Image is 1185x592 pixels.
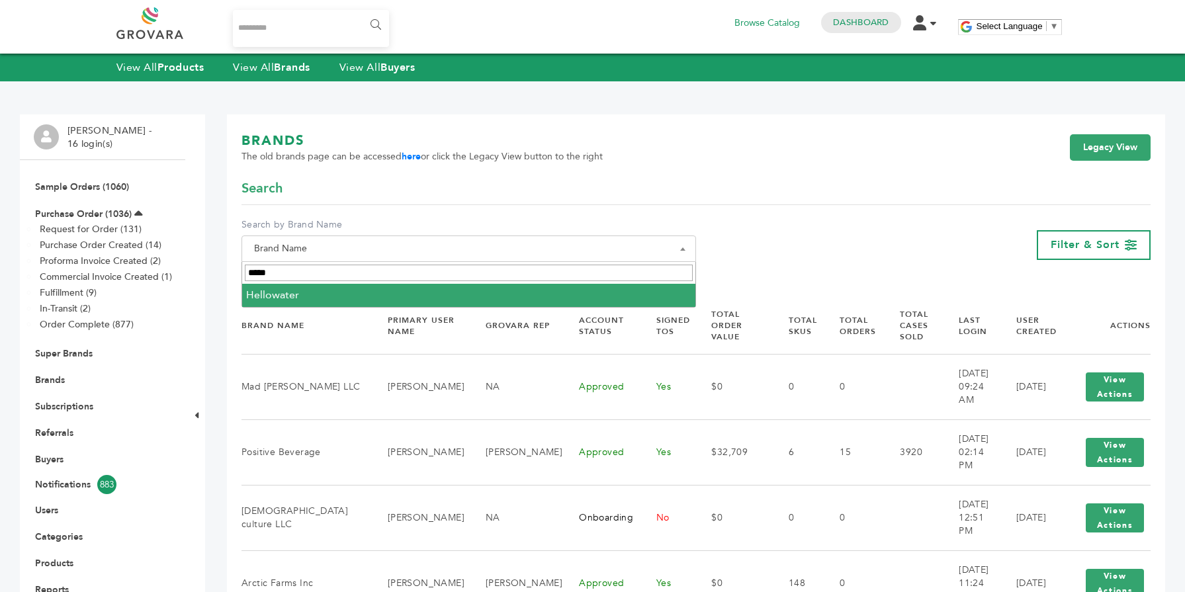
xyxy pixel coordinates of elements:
a: Brands [35,374,65,386]
label: Search by Brand Name [241,218,696,232]
td: [PERSON_NAME] [371,354,469,419]
a: In-Transit (2) [40,302,91,315]
a: View AllProducts [116,60,204,75]
td: [DATE] [1000,419,1063,485]
span: Filter & Sort [1051,237,1119,252]
td: NA [469,354,562,419]
a: Users [35,504,58,517]
td: 0 [823,354,883,419]
a: Proforma Invoice Created (2) [40,255,161,267]
td: Yes [640,354,695,419]
td: Yes [640,419,695,485]
th: Last Login [942,298,1000,354]
a: Purchase Order Created (14) [40,239,161,251]
span: Search [241,179,283,198]
span: ▼ [1050,21,1059,31]
a: Buyers [35,453,64,466]
td: [PERSON_NAME] [469,419,562,485]
th: Grovara Rep [469,298,562,354]
strong: Products [157,60,204,75]
td: [DATE] [1000,354,1063,419]
button: View Actions [1086,438,1144,467]
td: [PERSON_NAME] [371,485,469,550]
input: Search [245,265,693,281]
td: [DATE] 02:14 PM [942,419,1000,485]
a: View AllBuyers [339,60,416,75]
a: Legacy View [1070,134,1151,161]
th: User Created [1000,298,1063,354]
th: Total SKUs [772,298,823,354]
span: Brand Name [249,239,689,258]
th: Account Status [562,298,640,354]
th: Total Cases Sold [883,298,942,354]
td: 15 [823,419,883,485]
li: [PERSON_NAME] - 16 login(s) [67,124,155,150]
th: Total Order Value [695,298,772,354]
th: Total Orders [823,298,883,354]
td: Approved [562,419,640,485]
td: $0 [695,485,772,550]
a: Dashboard [833,17,889,28]
a: here [402,150,421,163]
td: 0 [772,485,823,550]
span: Select Language [977,21,1043,31]
td: 3920 [883,419,942,485]
a: Order Complete (877) [40,318,134,331]
th: Brand Name [241,298,371,354]
button: View Actions [1086,503,1144,532]
input: Search... [233,10,390,47]
a: Fulfillment (9) [40,286,97,299]
td: Onboarding [562,485,640,550]
a: Request for Order (131) [40,223,142,235]
td: $0 [695,354,772,419]
td: [DATE] 09:24 AM [942,354,1000,419]
th: Primary User Name [371,298,469,354]
a: Notifications883 [35,475,170,494]
td: [DATE] [1000,485,1063,550]
td: No [640,485,695,550]
strong: Brands [274,60,310,75]
td: Positive Beverage [241,419,371,485]
span: Brand Name [241,235,696,262]
span: ​ [1046,21,1047,31]
td: Mad [PERSON_NAME] LLC [241,354,371,419]
a: Commercial Invoice Created (1) [40,271,172,283]
h1: BRANDS [241,132,603,150]
td: [DATE] 12:51 PM [942,485,1000,550]
th: Actions [1063,298,1151,354]
td: [DEMOGRAPHIC_DATA] culture LLC [241,485,371,550]
a: Referrals [35,427,73,439]
img: profile.png [34,124,59,149]
a: Products [35,557,73,570]
a: Categories [35,530,83,543]
td: Approved [562,354,640,419]
span: The old brands page can be accessed or click the Legacy View button to the right [241,150,603,163]
a: Purchase Order (1036) [35,208,132,220]
td: 6 [772,419,823,485]
button: View Actions [1086,372,1144,402]
a: Super Brands [35,347,93,360]
a: Sample Orders (1060) [35,181,129,193]
td: [PERSON_NAME] [371,419,469,485]
a: View AllBrands [233,60,310,75]
a: Select Language​ [977,21,1059,31]
td: 0 [823,485,883,550]
td: NA [469,485,562,550]
strong: Buyers [380,60,415,75]
td: $32,709 [695,419,772,485]
a: Subscriptions [35,400,93,413]
span: 883 [97,475,116,494]
a: Browse Catalog [734,16,800,30]
td: 0 [772,354,823,419]
li: Hellowater [242,284,695,306]
th: Signed TOS [640,298,695,354]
